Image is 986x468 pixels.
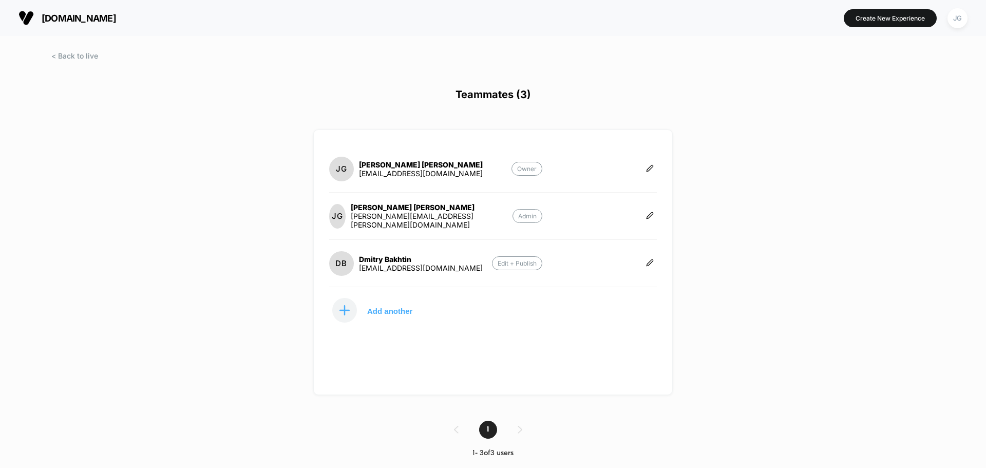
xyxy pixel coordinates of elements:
[947,8,968,28] div: JG
[359,160,483,169] div: [PERSON_NAME] [PERSON_NAME]
[351,212,513,229] div: [PERSON_NAME][EMAIL_ADDRESS][PERSON_NAME][DOMAIN_NAME]
[844,9,937,27] button: Create New Experience
[359,169,483,178] div: [EMAIL_ADDRESS][DOMAIN_NAME]
[367,308,412,313] p: Add another
[336,164,347,174] p: JG
[335,258,347,268] p: DB
[359,264,483,272] div: [EMAIL_ADDRESS][DOMAIN_NAME]
[479,421,497,439] span: 1
[351,203,513,212] div: [PERSON_NAME] [PERSON_NAME]
[18,10,34,26] img: Visually logo
[511,162,542,176] p: Owner
[329,297,432,323] button: Add another
[42,13,116,24] span: [DOMAIN_NAME]
[332,211,343,221] p: JG
[944,8,971,29] button: JG
[513,209,542,223] p: Admin
[492,256,542,270] p: Edit + Publish
[359,255,483,264] div: Dmitry Bakhtin
[15,10,119,26] button: [DOMAIN_NAME]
